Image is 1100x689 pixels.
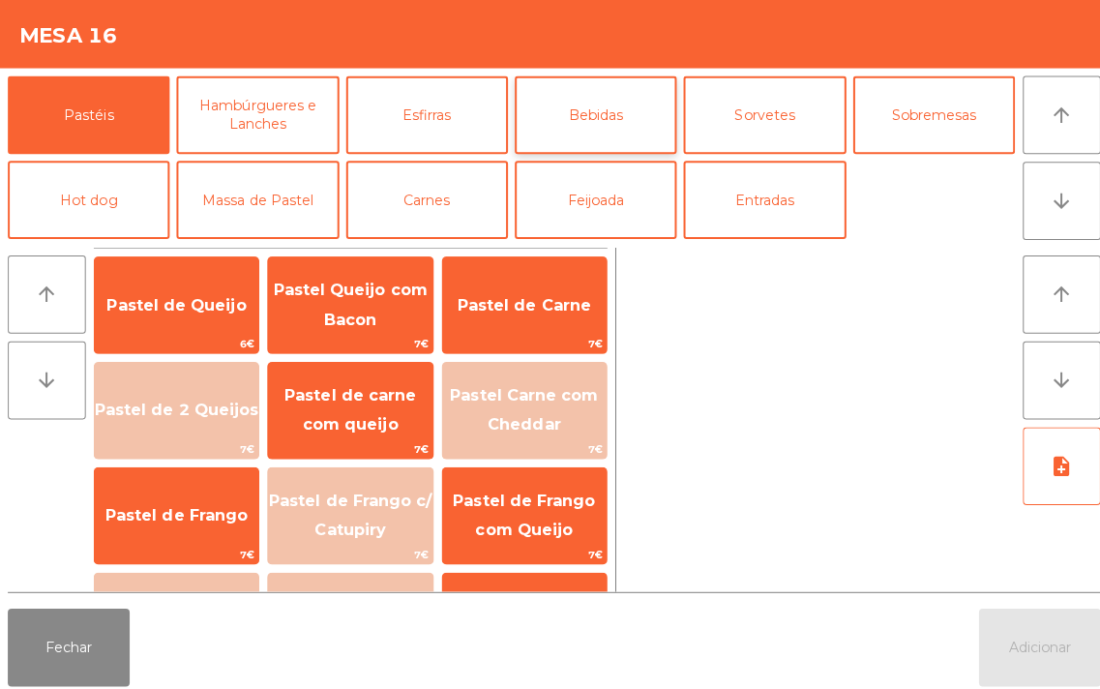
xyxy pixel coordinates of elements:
span: Pastel de Frango [104,502,246,521]
button: Sorvetes [678,75,839,153]
button: Bebidas [511,75,671,153]
button: Feijoada [511,160,671,237]
span: Pastel de Frango c/ Catupiry [267,488,429,535]
button: Hot dog [8,160,168,237]
h4: Mesa 16 [19,21,116,50]
i: arrow_downward [35,366,58,389]
i: arrow_upward [1042,281,1065,304]
span: Pastel de carne com queijo [282,383,413,431]
span: 7€ [266,541,429,559]
button: note_add [1015,424,1092,501]
span: Pastel de Frango com Queijo [450,488,591,535]
i: note_add [1042,451,1065,474]
button: Hambúrgueres e Lanches [175,75,336,153]
span: 6€ [94,332,256,350]
button: Massa de Pastel [175,160,336,237]
span: 7€ [94,436,256,455]
span: 7€ [266,332,429,350]
button: Esfirras [343,75,504,153]
button: arrow_downward [8,339,85,416]
button: Entradas [678,160,839,237]
span: 7€ [94,541,256,559]
span: 7€ [266,436,429,455]
i: arrow_downward [1042,188,1065,211]
span: Pastel Queijo com Bacon [271,279,424,326]
button: arrow_downward [1015,161,1092,238]
span: 7€ [439,541,602,559]
i: arrow_upward [1042,103,1065,126]
span: Pastel de 2 Queijos [94,398,256,416]
button: Sobremesas [847,75,1007,153]
i: arrow_downward [1042,366,1065,389]
button: arrow_upward [1015,75,1092,153]
span: Pastel Carne com Cheddar [447,383,594,431]
span: 7€ [439,332,602,350]
i: arrow_upward [35,281,58,304]
button: Carnes [343,160,504,237]
span: Pastel de Queijo [106,293,245,312]
button: Fechar [8,604,129,681]
button: arrow_upward [1015,254,1092,331]
button: arrow_upward [8,254,85,331]
button: Pastéis [8,75,168,153]
button: arrow_downward [1015,339,1092,416]
span: Pastel de Carne [454,293,586,312]
span: 7€ [439,436,602,455]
